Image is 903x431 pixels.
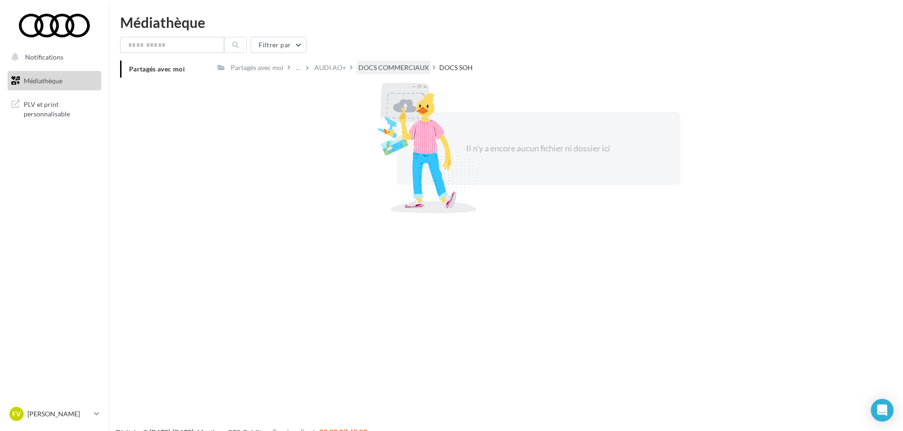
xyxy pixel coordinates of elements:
div: Médiathèque [120,15,892,29]
div: DOCS SOH [439,63,473,72]
button: Notifications [6,47,99,67]
a: PLV et print personnalisable [6,94,103,122]
p: [PERSON_NAME] [27,409,90,419]
span: Médiathèque [24,77,62,85]
span: Il n'y a encore aucun fichier ni dossier ici [466,143,610,153]
span: FV [12,409,21,419]
div: AUDI AO+ [314,63,346,72]
a: Médiathèque [6,71,103,91]
a: FV [PERSON_NAME] [8,405,101,423]
div: DOCS COMMERCIAUX [358,63,429,72]
span: Partagés avec moi [129,65,185,73]
div: Open Intercom Messenger [871,399,894,422]
span: PLV et print personnalisable [24,98,97,118]
div: Partagés avec moi [231,63,284,72]
button: Filtrer par [251,37,306,53]
div: ... [294,61,302,74]
span: Notifications [25,53,63,61]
